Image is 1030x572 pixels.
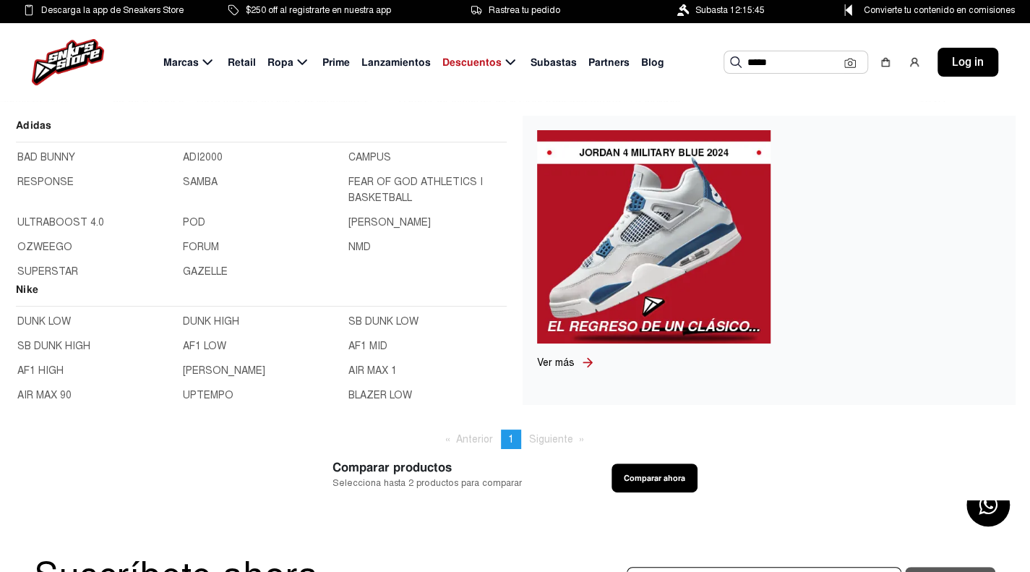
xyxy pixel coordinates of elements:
[17,150,174,166] a: BAD BUNNY
[183,150,340,166] a: ADI2000
[17,363,174,379] a: AF1 HIGH
[16,117,507,142] h2: Adidas
[839,4,857,16] img: Control Point Icon
[183,174,340,206] a: SAMBA
[508,433,514,445] span: 1
[183,264,340,280] a: GAZELLE
[695,2,765,18] span: Subasta 12:15:45
[348,338,505,354] a: AF1 MID
[952,54,984,71] span: Log in
[41,2,184,18] span: Descarga la app de Sneakers Store
[163,55,199,70] span: Marcas
[183,388,340,404] a: UPTEMPO
[183,314,340,330] a: DUNK HIGH
[17,388,174,404] a: AIR MAX 90
[348,314,505,330] a: SB DUNK LOW
[17,338,174,354] a: SB DUNK HIGH
[183,215,340,231] a: POD
[322,55,350,70] span: Prime
[844,57,856,69] img: Cámara
[17,264,174,280] a: SUPERSTAR
[348,363,505,379] a: AIR MAX 1
[348,239,505,255] a: NMD
[228,55,256,70] span: Retail
[16,281,507,307] h2: Nike
[348,388,505,404] a: BLAZER LOW
[32,39,104,85] img: logo
[17,314,174,330] a: DUNK LOW
[438,430,592,449] ul: Pagination
[909,56,920,68] img: user
[332,458,522,477] span: Comparar productos
[183,363,340,379] a: [PERSON_NAME]
[456,433,493,445] span: Anterior
[489,2,560,18] span: Rastrea tu pedido
[183,239,340,255] a: FORUM
[537,355,580,370] a: Ver más
[17,239,174,255] a: OZWEEGO
[588,55,630,70] span: Partners
[880,56,891,68] img: shopping
[267,55,293,70] span: Ropa
[17,174,174,206] a: RESPONSE
[348,174,505,206] a: FEAR OF GOD ATHLETICS I BASKETBALL
[361,55,431,70] span: Lanzamientos
[531,55,577,70] span: Subastas
[442,55,502,70] span: Descuentos
[537,357,575,369] span: Ver más
[641,55,664,70] span: Blog
[183,338,340,354] a: AF1 LOW
[246,2,391,18] span: $250 off al registrarte en nuestra app
[611,464,698,492] button: Comparar ahora
[17,215,174,231] a: ULTRABOOST 4.0
[348,150,505,166] a: CAMPUS
[730,56,742,68] img: Buscar
[348,215,505,231] a: [PERSON_NAME]
[529,433,573,445] span: Siguiente
[332,477,522,490] span: Selecciona hasta 2 productos para comparar
[864,2,1015,18] span: Convierte tu contenido en comisiones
